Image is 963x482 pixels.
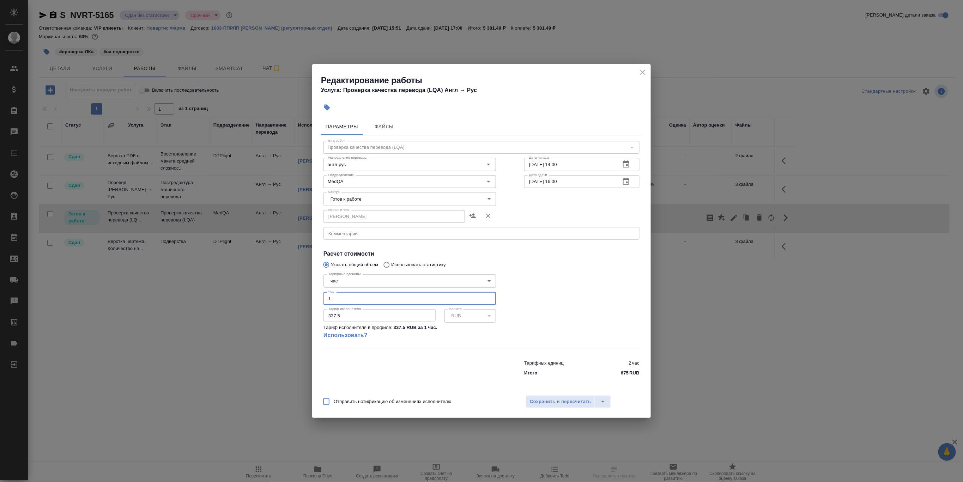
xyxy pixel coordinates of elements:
a: Использовать? [323,331,496,340]
p: RUB [629,370,640,377]
h2: Редактирование работы [321,75,651,86]
p: Тарифных единиц [524,360,564,367]
button: Сохранить и пересчитать [526,395,595,408]
button: RUB [449,313,463,319]
span: Файлы [367,122,401,131]
p: 337.5 RUB за 1 час . [394,324,437,331]
div: split button [526,395,611,408]
span: Отправить нотификацию об изменениях исполнителю [334,398,452,405]
button: Удалить [480,207,496,224]
p: 2 [629,360,631,367]
button: час [328,278,340,284]
div: Готов к работе [323,192,496,206]
h4: Услуга: Проверка качества перевода (LQA) Англ → Рус [321,86,651,94]
div: RUB [444,309,496,323]
p: Итого [524,370,537,377]
p: Тариф исполнителя в профиле: [323,324,393,331]
button: close [637,67,648,78]
button: Назначить [465,207,480,224]
span: Сохранить и пересчитать [530,398,591,406]
h4: Расчет стоимости [323,250,640,258]
div: час [323,274,496,288]
p: 675 [621,370,629,377]
p: час [632,360,640,367]
span: Параметры [325,122,359,131]
button: Open [484,177,493,187]
button: Готов к работе [328,196,364,202]
button: Open [484,159,493,169]
button: Добавить тэг [319,100,335,115]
